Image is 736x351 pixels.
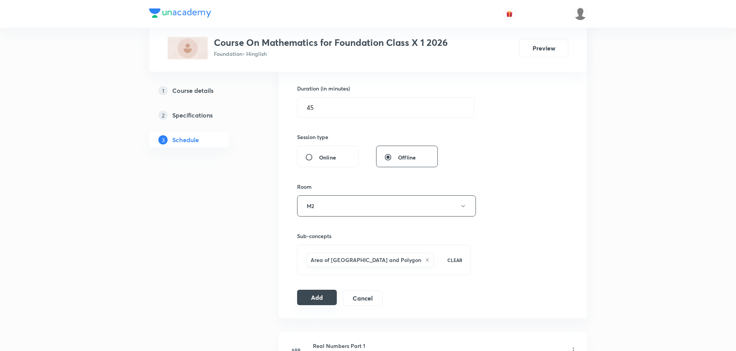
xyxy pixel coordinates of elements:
[149,83,254,98] a: 1Course details
[149,107,254,123] a: 2Specifications
[172,86,213,95] h5: Course details
[297,133,328,141] h6: Session type
[158,135,168,144] p: 3
[158,86,168,95] p: 1
[172,111,213,120] h5: Specifications
[149,8,211,20] a: Company Logo
[506,10,513,17] img: avatar
[297,183,312,191] h6: Room
[297,232,471,240] h6: Sub-concepts
[149,8,211,18] img: Company Logo
[214,50,448,58] p: Foundation • Hinglish
[168,37,208,59] img: 2C54C91C-E982-44CA-A018-5C1C9CAA350D_plus.png
[519,39,568,57] button: Preview
[297,290,337,305] button: Add
[297,97,474,117] input: 45
[158,111,168,120] p: 2
[313,342,394,350] h6: Real Numbers Part 1
[574,7,587,20] img: Vivek Patil
[398,153,416,161] span: Offline
[311,256,421,264] h6: Area of [GEOGRAPHIC_DATA] and Polygon
[297,195,476,217] button: M2
[297,84,350,92] h6: Duration (in minutes)
[172,135,199,144] h5: Schedule
[343,291,383,306] button: Cancel
[319,153,336,161] span: Online
[503,8,516,20] button: avatar
[447,257,462,264] p: CLEAR
[214,37,448,48] h3: Course On Mathematics for Foundation Class X 1 2026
